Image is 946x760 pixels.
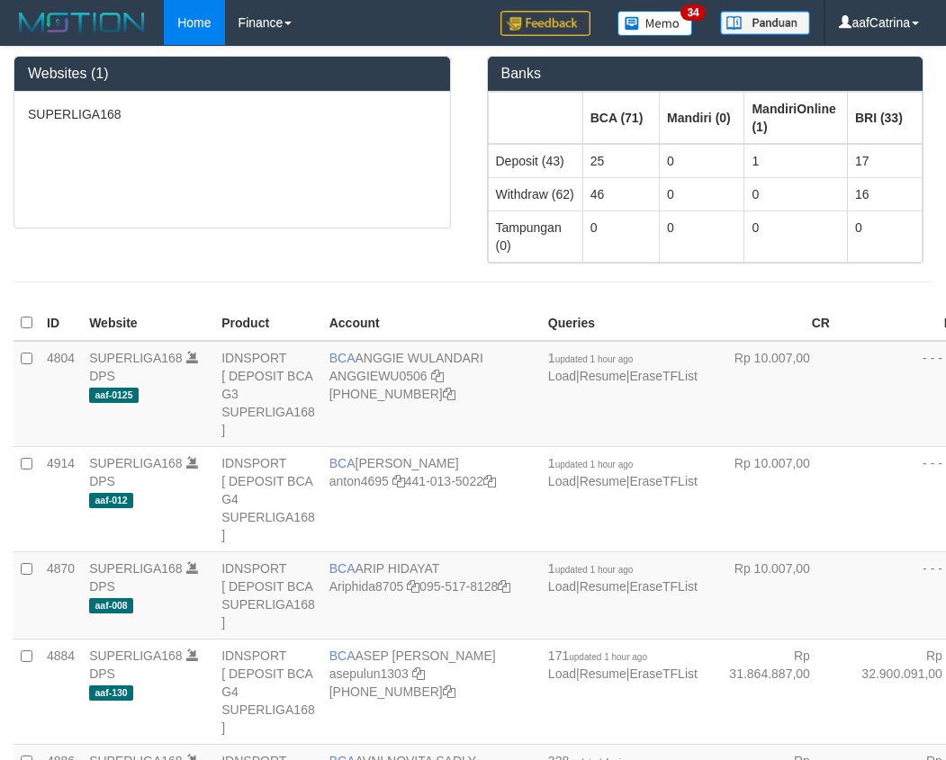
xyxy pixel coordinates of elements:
[82,639,214,744] td: DPS
[89,685,133,701] span: aaf-130
[322,306,541,341] th: Account
[720,11,810,35] img: panduan.png
[89,561,183,576] a: SUPERLIGA168
[569,652,647,662] span: updated 1 hour ago
[28,105,437,123] p: SUPERLIGA168
[431,369,444,383] a: Copy ANGGIEWU0506 to clipboard
[541,306,705,341] th: Queries
[488,144,582,178] td: Deposit (43)
[744,144,847,178] td: 1
[548,351,634,365] span: 1
[582,92,659,144] th: Group: activate to sort column ascending
[443,684,455,699] a: Copy 4062281875 to clipboard
[329,579,404,594] a: Ariphida8705
[89,598,133,613] span: aaf-008
[214,446,322,551] td: IDNSPORT [ DEPOSIT BCA G4 SUPERLIGA168 ]
[548,666,576,681] a: Load
[847,144,922,178] td: 17
[488,210,582,262] td: Tampungan (0)
[659,210,743,262] td: 0
[214,341,322,447] td: IDNSPORT [ DEPOSIT BCA G3 SUPERLIGA168 ]
[392,474,405,488] a: Copy anton4695 to clipboard
[329,369,428,383] a: ANGGIEWU0506
[501,66,910,82] h3: Banks
[847,92,922,144] th: Group: activate to sort column ascending
[629,474,697,488] a: EraseTFList
[705,551,837,639] td: Rp 10.007,00
[555,354,634,364] span: updated 1 hour ago
[329,474,389,488] a: anton4695
[214,639,322,744] td: IDNSPORT [ DEPOSIT BCA G4 SUPERLIGA168 ]
[548,456,634,470] span: 1
[744,92,847,144] th: Group: activate to sort column ascending
[28,66,437,82] h3: Websites (1)
[582,210,659,262] td: 0
[82,341,214,447] td: DPS
[329,648,356,663] span: BCA
[582,144,659,178] td: 25
[629,579,697,594] a: EraseTFList
[322,341,541,447] td: ANGGIE WULANDARI [PHONE_NUMBER]
[580,666,626,681] a: Resume
[322,639,541,744] td: ASEP [PERSON_NAME] [PHONE_NUMBER]
[412,666,425,681] a: Copy asepulun1303 to clipboard
[40,639,82,744] td: 4884
[744,210,847,262] td: 0
[329,351,356,365] span: BCA
[580,474,626,488] a: Resume
[82,551,214,639] td: DPS
[548,474,576,488] a: Load
[548,648,647,663] span: 171
[488,92,582,144] th: Group: activate to sort column ascending
[548,579,576,594] a: Load
[744,177,847,210] td: 0
[89,388,139,403] span: aaf-0125
[705,306,837,341] th: CR
[659,144,743,178] td: 0
[89,493,133,508] span: aaf-012
[40,306,82,341] th: ID
[548,369,576,383] a: Load
[582,177,659,210] td: 46
[82,306,214,341] th: Website
[548,648,698,681] span: | |
[483,474,496,488] a: Copy 4410135022 to clipboard
[705,446,837,551] td: Rp 10.007,00
[329,456,356,470] span: BCA
[40,551,82,639] td: 4870
[407,579,419,594] a: Copy Ariphida8705 to clipboard
[617,11,693,36] img: Button%20Memo.svg
[500,11,590,36] img: Feedback.jpg
[89,351,183,365] a: SUPERLIGA168
[40,446,82,551] td: 4914
[705,341,837,447] td: Rp 10.007,00
[14,9,150,36] img: MOTION_logo.png
[214,551,322,639] td: IDNSPORT [ DEPOSIT BCA SUPERLIGA168 ]
[629,666,697,681] a: EraseTFList
[659,92,743,144] th: Group: activate to sort column ascending
[580,369,626,383] a: Resume
[659,177,743,210] td: 0
[555,460,634,469] span: updated 1 hour ago
[89,648,183,663] a: SUPERLIGA168
[705,639,837,744] td: Rp 31.864.887,00
[548,456,698,488] span: | |
[322,551,541,639] td: ARIP HIDAYAT 095-517-8128
[329,666,409,681] a: asepulun1303
[629,369,697,383] a: EraseTFList
[847,210,922,262] td: 0
[555,565,634,575] span: updated 1 hour ago
[329,561,356,576] span: BCA
[89,456,183,470] a: SUPERLIGA168
[322,446,541,551] td: [PERSON_NAME] 441-013-5022
[580,579,626,594] a: Resume
[488,177,582,210] td: Withdraw (62)
[847,177,922,210] td: 16
[548,561,634,576] span: 1
[40,341,82,447] td: 4804
[82,446,214,551] td: DPS
[548,561,698,594] span: | |
[548,351,698,383] span: | |
[443,387,455,401] a: Copy 4062213373 to clipboard
[680,4,705,21] span: 34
